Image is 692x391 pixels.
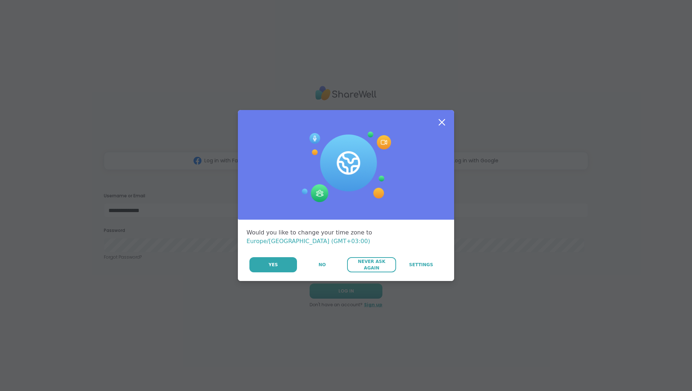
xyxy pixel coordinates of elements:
[397,257,445,272] a: Settings
[249,257,297,272] button: Yes
[319,262,326,268] span: No
[247,228,445,246] div: Would you like to change your time zone to
[347,257,396,272] button: Never Ask Again
[298,257,346,272] button: No
[409,262,433,268] span: Settings
[247,238,370,245] span: Europe/[GEOGRAPHIC_DATA] (GMT+03:00)
[351,258,392,271] span: Never Ask Again
[269,262,278,268] span: Yes
[301,132,391,202] img: Session Experience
